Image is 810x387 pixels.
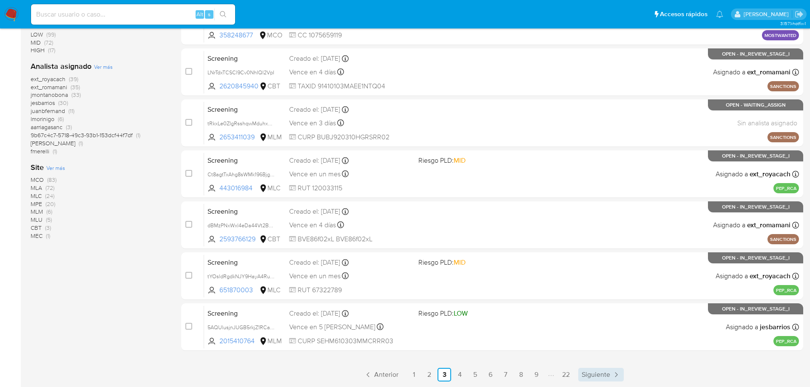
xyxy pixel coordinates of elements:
span: 3.157.1-hotfix-1 [780,20,806,27]
input: Buscar usuario o caso... [31,9,235,20]
span: Accesos rápidos [660,10,708,19]
a: Notificaciones [716,11,723,18]
p: nicolas.tyrkiel@mercadolibre.com [744,10,792,18]
span: Alt [196,10,203,18]
button: search-icon [214,8,232,20]
a: Salir [795,10,804,19]
span: s [208,10,210,18]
